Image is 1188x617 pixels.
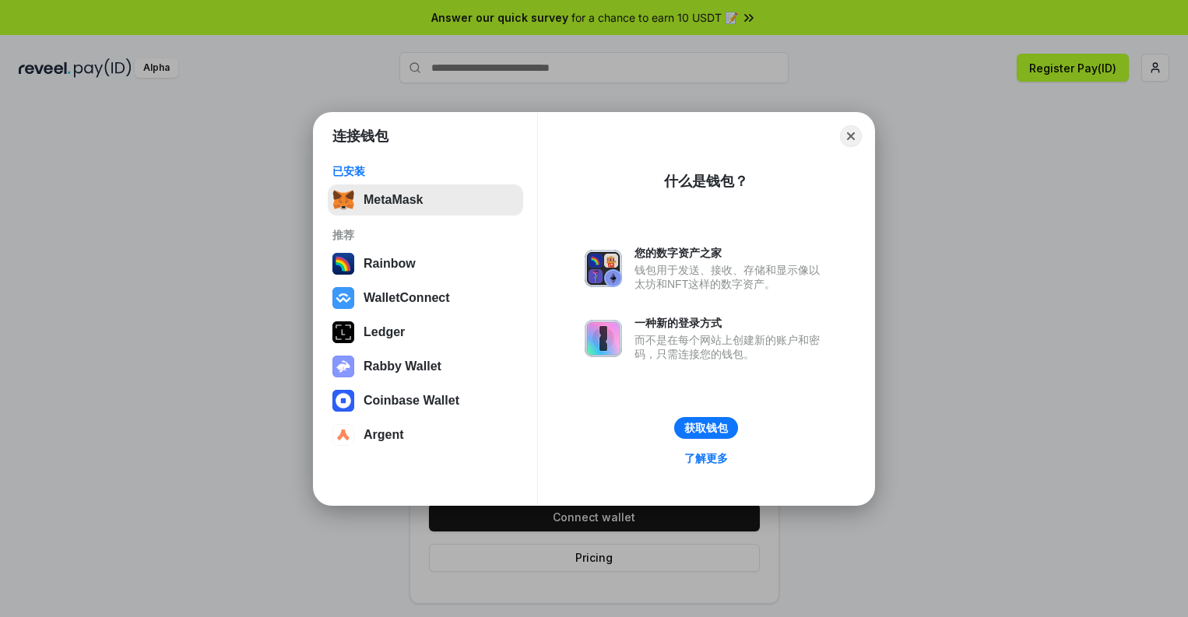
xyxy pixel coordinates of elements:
div: 什么是钱包？ [664,172,748,191]
img: svg+xml,%3Csvg%20width%3D%22120%22%20height%3D%22120%22%20viewBox%3D%220%200%20120%20120%22%20fil... [332,253,354,275]
button: Argent [328,419,523,450]
button: Rabby Wallet [328,351,523,382]
div: 推荐 [332,228,518,242]
div: 您的数字资产之家 [634,246,828,260]
img: svg+xml,%3Csvg%20xmlns%3D%22http%3A%2F%2Fwww.w3.org%2F2000%2Fsvg%22%20fill%3D%22none%22%20viewBox... [585,250,622,287]
div: Coinbase Wallet [364,394,459,408]
button: Ledger [328,317,523,348]
button: Close [840,125,862,147]
div: Ledger [364,325,405,339]
div: 钱包用于发送、接收、存储和显示像以太坊和NFT这样的数字资产。 [634,263,828,291]
div: Rabby Wallet [364,359,441,373]
h1: 连接钱包 [332,127,388,145]
button: Coinbase Wallet [328,385,523,416]
div: Argent [364,428,404,442]
div: 一种新的登录方式 [634,316,828,330]
img: svg+xml,%3Csvg%20width%3D%2228%22%20height%3D%2228%22%20viewBox%3D%220%200%2028%2028%22%20fill%3D... [332,390,354,412]
img: svg+xml,%3Csvg%20width%3D%2228%22%20height%3D%2228%22%20viewBox%3D%220%200%2028%2028%22%20fill%3D... [332,424,354,446]
button: WalletConnect [328,282,523,314]
img: svg+xml,%3Csvg%20xmlns%3D%22http%3A%2F%2Fwww.w3.org%2F2000%2Fsvg%22%20width%3D%2228%22%20height%3... [332,321,354,343]
img: svg+xml,%3Csvg%20xmlns%3D%22http%3A%2F%2Fwww.w3.org%2F2000%2Fsvg%22%20fill%3D%22none%22%20viewBox... [332,356,354,377]
img: svg+xml,%3Csvg%20fill%3D%22none%22%20height%3D%2233%22%20viewBox%3D%220%200%2035%2033%22%20width%... [332,189,354,211]
div: 获取钱包 [684,421,728,435]
a: 了解更多 [675,448,737,468]
img: svg+xml,%3Csvg%20width%3D%2228%22%20height%3D%2228%22%20viewBox%3D%220%200%2028%2028%22%20fill%3D... [332,287,354,309]
div: 了解更多 [684,451,728,465]
div: Rainbow [364,257,416,271]
div: 已安装 [332,164,518,178]
button: MetaMask [328,184,523,216]
button: Rainbow [328,248,523,279]
div: WalletConnect [364,291,450,305]
button: 获取钱包 [674,417,738,439]
div: MetaMask [364,193,423,207]
div: 而不是在每个网站上创建新的账户和密码，只需连接您的钱包。 [634,333,828,361]
img: svg+xml,%3Csvg%20xmlns%3D%22http%3A%2F%2Fwww.w3.org%2F2000%2Fsvg%22%20fill%3D%22none%22%20viewBox... [585,320,622,357]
